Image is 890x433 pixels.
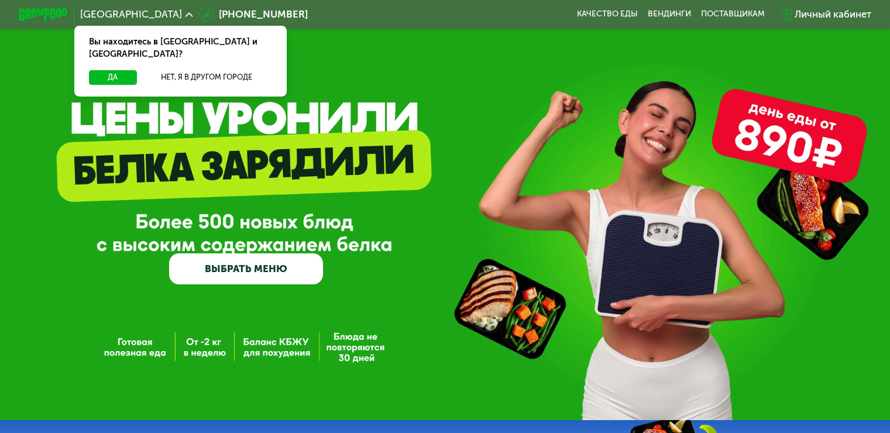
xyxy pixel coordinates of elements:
[169,253,323,284] a: ВЫБРАТЬ МЕНЮ
[80,9,182,19] span: [GEOGRAPHIC_DATA]
[199,7,308,22] a: [PHONE_NUMBER]
[142,70,272,85] button: Нет, я в другом городе
[74,26,287,70] div: Вы находитесь в [GEOGRAPHIC_DATA] и [GEOGRAPHIC_DATA]?
[577,9,638,19] a: Качество еды
[648,9,691,19] a: Вендинги
[795,7,871,22] div: Личный кабинет
[701,9,765,19] div: поставщикам
[89,70,136,85] button: Да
